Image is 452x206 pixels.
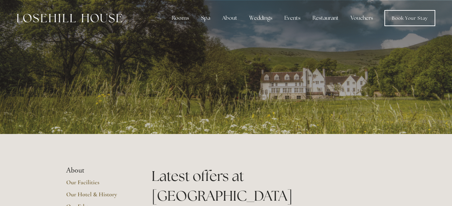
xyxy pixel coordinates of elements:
div: Events [279,11,306,25]
a: Our Hotel & History [66,191,130,203]
div: Rooms [166,11,194,25]
a: Vouchers [345,11,378,25]
a: Book Your Stay [384,10,435,26]
li: About [66,166,130,175]
h1: Latest offers at [GEOGRAPHIC_DATA] [152,166,386,206]
img: Losehill House [17,14,122,22]
div: About [217,11,243,25]
div: Spa [196,11,215,25]
div: Restaurant [307,11,344,25]
a: Our Facilities [66,179,130,191]
div: Weddings [244,11,278,25]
